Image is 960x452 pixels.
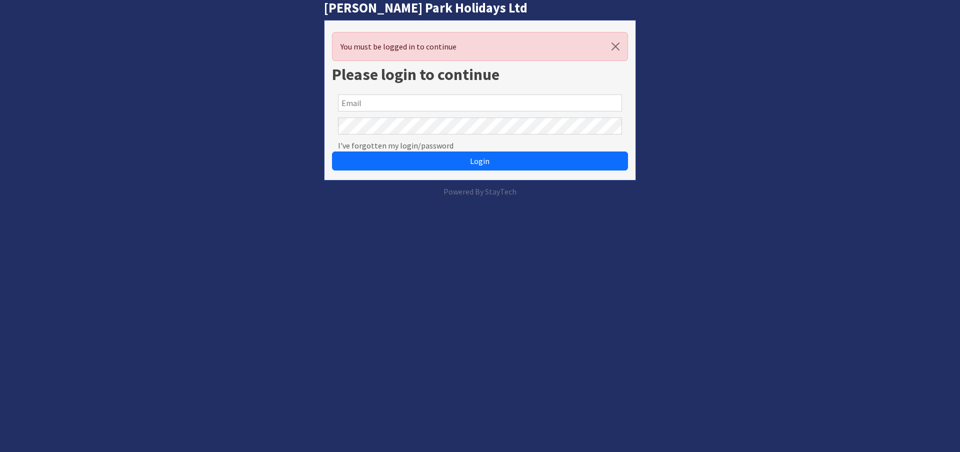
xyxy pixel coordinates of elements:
[332,65,628,84] h1: Please login to continue
[470,156,489,166] span: Login
[338,94,622,111] input: Email
[332,32,628,61] div: You must be logged in to continue
[324,185,636,197] p: Powered By StayTech
[338,139,453,151] a: I've forgotten my login/password
[332,151,628,170] button: Login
